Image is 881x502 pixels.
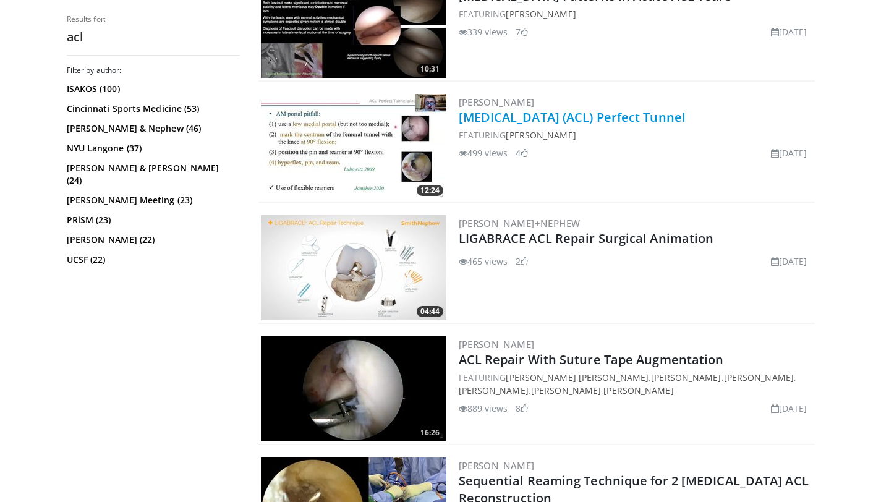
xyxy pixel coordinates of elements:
span: 04:44 [417,306,443,317]
li: 7 [516,25,528,38]
li: 8 [516,402,528,415]
div: FEATURING [459,7,812,20]
li: [DATE] [771,147,807,160]
li: 2 [516,255,528,268]
h3: Filter by author: [67,66,240,75]
a: [PERSON_NAME] [459,385,529,396]
a: [PERSON_NAME]+Nephew [459,217,581,229]
li: 339 views [459,25,508,38]
a: 16:26 [261,336,446,441]
a: PRiSM (23) [67,214,237,226]
h2: acl [67,29,240,45]
a: [PERSON_NAME] [459,96,535,108]
p: Results for: [67,14,240,24]
span: 12:24 [417,185,443,196]
a: Cincinnati Sports Medicine (53) [67,103,237,115]
img: ea4afed9-29e9-4fab-b199-2024cb7a2819.300x170_q85_crop-smart_upscale.jpg [261,94,446,199]
a: UCSF (22) [67,253,237,266]
a: [PERSON_NAME] [459,459,535,472]
a: [PERSON_NAME] Meeting (23) [67,194,237,206]
li: 889 views [459,402,508,415]
li: [DATE] [771,25,807,38]
li: 4 [516,147,528,160]
a: [PERSON_NAME] (22) [67,234,237,246]
a: [PERSON_NAME] [459,338,535,351]
span: 16:26 [417,427,443,438]
img: 776847af-3f42-4dea-84f5-8d470f0e35de.300x170_q85_crop-smart_upscale.jpg [261,336,446,441]
div: FEATURING [459,129,812,142]
a: ISAKOS (100) [67,83,237,95]
a: [PERSON_NAME] [506,8,576,20]
a: [PERSON_NAME] [724,372,794,383]
a: [PERSON_NAME] [506,129,576,141]
li: [DATE] [771,255,807,268]
a: [PERSON_NAME] [651,372,721,383]
a: [PERSON_NAME] [506,372,576,383]
img: 9282cbf3-48cf-49d7-abef-ea08f7b20bf3.300x170_q85_crop-smart_upscale.jpg [261,215,446,320]
a: [PERSON_NAME] & [PERSON_NAME] (24) [67,162,237,187]
a: NYU Langone (37) [67,142,237,155]
a: [MEDICAL_DATA] (ACL) Perfect Tunnel [459,109,686,125]
a: [PERSON_NAME] [603,385,673,396]
li: 499 views [459,147,508,160]
a: 04:44 [261,215,446,320]
a: 12:24 [261,94,446,199]
a: ACL Repair With Suture Tape Augmentation [459,351,724,368]
li: [DATE] [771,402,807,415]
a: [PERSON_NAME] & Nephew (46) [67,122,237,135]
a: [PERSON_NAME] [531,385,601,396]
a: LIGABRACE ACL Repair Surgical Animation [459,230,714,247]
a: [PERSON_NAME] [579,372,649,383]
li: 465 views [459,255,508,268]
span: 10:31 [417,64,443,75]
div: FEATURING , , , , , , [459,371,812,397]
